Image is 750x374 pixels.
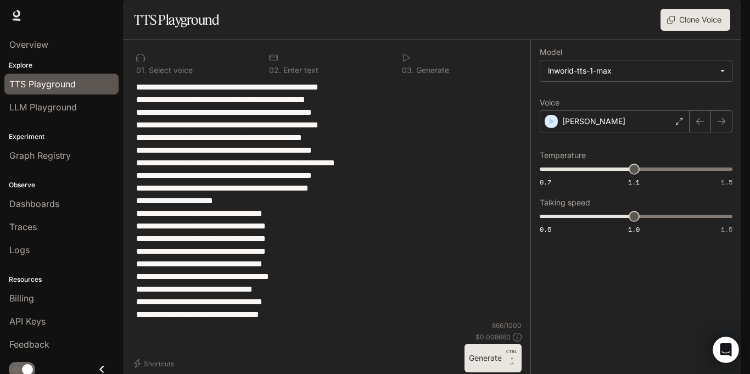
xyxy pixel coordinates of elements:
button: Clone Voice [661,9,730,31]
p: [PERSON_NAME] [562,116,625,127]
p: Enter text [281,66,318,74]
button: GenerateCTRL +⏎ [464,344,522,372]
p: CTRL + [506,348,517,361]
p: 866 / 1000 [492,321,522,330]
div: inworld-tts-1-max [548,65,714,76]
p: Voice [540,99,559,107]
div: inworld-tts-1-max [540,60,732,81]
span: 1.5 [721,177,732,187]
p: Talking speed [540,199,590,206]
span: 1.5 [721,225,732,234]
span: 0.7 [540,177,551,187]
p: 0 1 . [136,66,147,74]
p: Temperature [540,152,586,159]
span: 1.1 [628,177,640,187]
span: 0.5 [540,225,551,234]
iframe: Intercom live chat [713,337,739,363]
button: Shortcuts [132,355,178,372]
p: $ 0.008660 [475,332,511,342]
p: 0 2 . [269,66,281,74]
p: Model [540,48,562,56]
h1: TTS Playground [134,9,219,31]
p: Generate [414,66,449,74]
p: Select voice [147,66,193,74]
span: 1.0 [628,225,640,234]
p: 0 3 . [402,66,414,74]
p: ⏎ [506,348,517,368]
